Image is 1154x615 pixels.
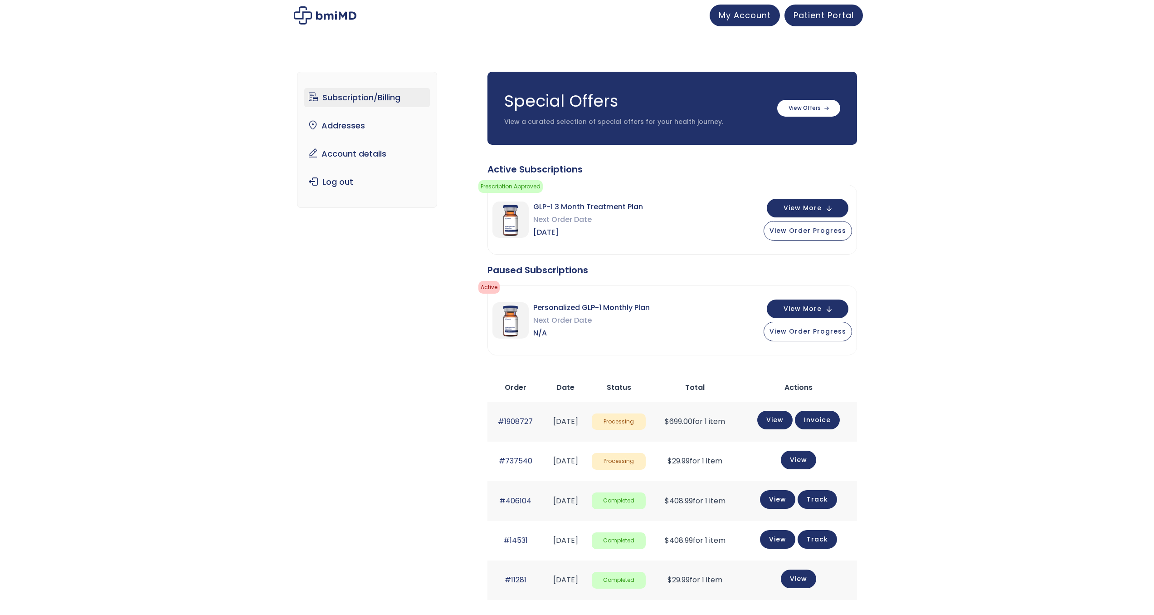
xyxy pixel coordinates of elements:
[592,413,646,430] span: Processing
[710,5,780,26] a: My Account
[757,411,793,429] a: View
[650,442,740,481] td: for 1 item
[553,496,578,506] time: [DATE]
[667,456,672,466] span: $
[760,530,795,549] a: View
[503,535,528,546] a: #14531
[499,496,531,506] a: #406104
[592,453,646,470] span: Processing
[487,264,857,276] div: Paused Subscriptions
[795,411,840,429] a: Invoice
[650,481,740,521] td: for 1 item
[498,416,533,427] a: #1908727
[592,492,646,509] span: Completed
[719,10,771,21] span: My Account
[304,88,430,107] a: Subscription/Billing
[784,5,863,26] a: Patient Portal
[505,575,526,585] a: #11281
[665,496,693,506] span: 408.99
[665,535,669,546] span: $
[504,90,768,113] h3: Special Offers
[767,199,848,217] button: View More
[665,535,693,546] span: 408.99
[760,490,795,509] a: View
[533,226,643,239] span: [DATE]
[556,382,575,393] span: Date
[533,314,650,327] span: Next Order Date
[667,456,690,466] span: 29.99
[667,575,672,585] span: $
[798,530,837,549] a: Track
[667,575,690,585] span: 29.99
[767,300,848,318] button: View More
[304,172,430,192] a: Log out
[553,416,578,427] time: [DATE]
[297,72,437,208] nav: Account pages
[533,213,643,226] span: Next Order Date
[769,226,846,235] span: View Order Progress
[764,322,852,341] button: View Order Progress
[781,451,816,469] a: View
[294,6,356,25] img: My account
[533,327,650,339] span: N/A
[794,10,854,21] span: Patient Portal
[304,116,430,135] a: Addresses
[533,301,650,314] span: Personalized GLP-1 Monthly Plan
[769,327,846,336] span: View Order Progress
[798,490,837,509] a: Track
[553,535,578,546] time: [DATE]
[499,456,532,466] a: #737540
[650,521,740,561] td: for 1 item
[650,561,740,600] td: for 1 item
[781,570,816,588] a: View
[505,382,526,393] span: Order
[487,163,857,176] div: Active Subscriptions
[764,221,852,241] button: View Order Progress
[607,382,631,393] span: Status
[504,118,768,127] p: View a curated selection of special offers for your health journey.
[685,382,705,393] span: Total
[304,144,430,163] a: Account details
[665,416,669,427] span: $
[665,496,669,506] span: $
[592,572,646,589] span: Completed
[665,416,692,427] span: 699.00
[533,201,643,213] span: GLP-1 3 Month Treatment Plan
[478,281,500,294] span: Active
[553,456,578,466] time: [DATE]
[592,532,646,549] span: Completed
[784,306,822,312] span: View More
[784,205,822,211] span: View More
[553,575,578,585] time: [DATE]
[478,180,543,193] span: Prescription Approved
[650,402,740,441] td: for 1 item
[784,382,813,393] span: Actions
